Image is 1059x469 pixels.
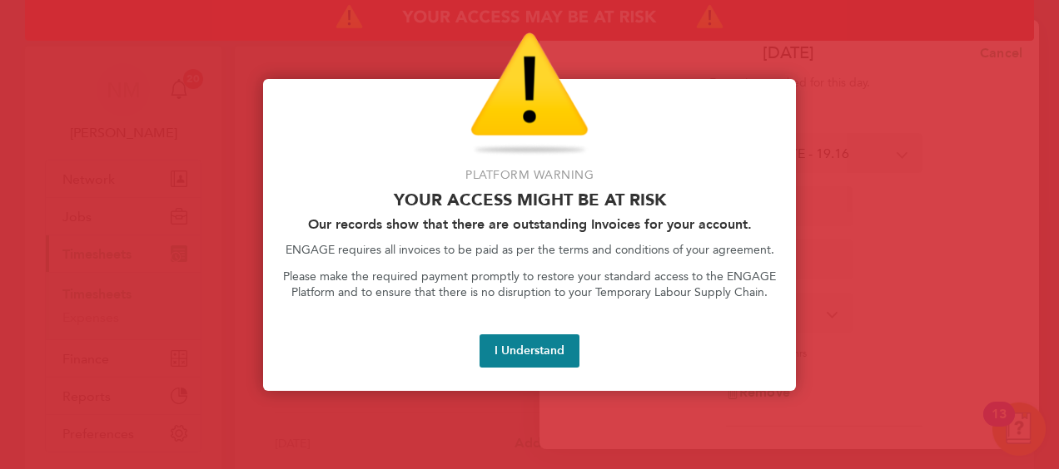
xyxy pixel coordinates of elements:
div: Access At Risk [263,79,796,391]
p: ENGAGE requires all invoices to be paid as per the terms and conditions of your agreement. [283,242,776,259]
p: Your access might be at risk [283,190,776,210]
p: Please make the required payment promptly to restore your standard access to the ENGAGE Platform ... [283,269,776,301]
h2: Our records show that there are outstanding Invoices for your account. [283,216,776,232]
img: Warning Icon [470,32,589,157]
p: Platform Warning [283,167,776,184]
button: I Understand [480,334,579,368]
